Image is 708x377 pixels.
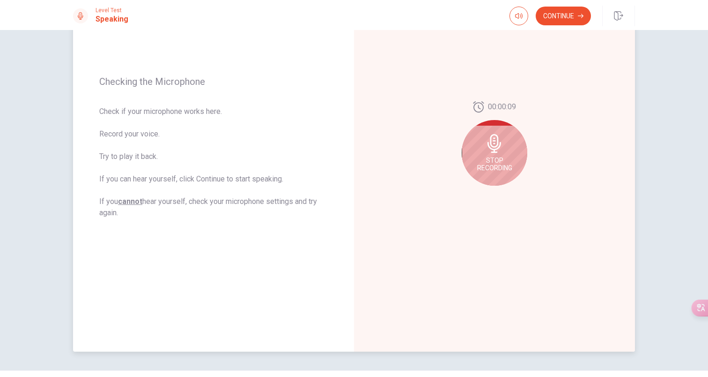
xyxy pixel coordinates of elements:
span: Stop Recording [477,157,512,172]
span: Checking the Microphone [99,76,328,87]
span: Check if your microphone works here. Record your voice. Try to play it back. If you can hear your... [99,106,328,219]
span: 00:00:09 [488,101,516,113]
span: Level Test [96,7,128,14]
div: Stop Recording [462,120,527,186]
h1: Speaking [96,14,128,25]
button: Continue [536,7,591,25]
u: cannot [118,197,142,206]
